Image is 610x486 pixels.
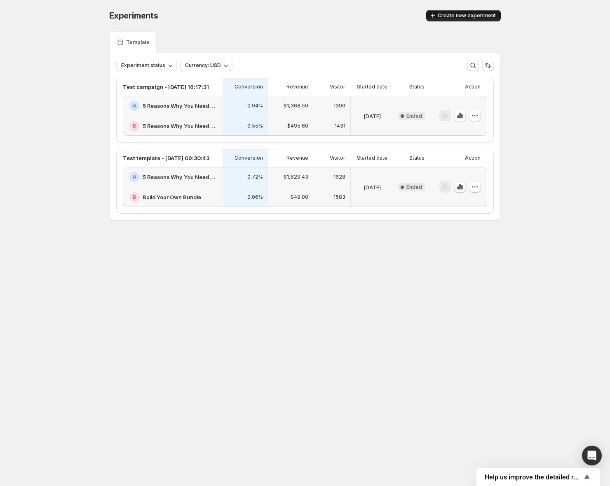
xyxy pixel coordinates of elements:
button: Sort the results [482,60,494,71]
p: Status [409,155,425,161]
span: Experiments [109,11,158,21]
p: Revenue [286,84,308,90]
p: $495.60 [287,123,308,129]
h2: 5 Reasons Why You Need Turkish Towels [143,173,218,181]
p: 0.55% [247,123,263,129]
p: 1390 [333,102,345,109]
p: 1583 [333,194,345,200]
p: $49.00 [291,194,308,200]
h2: 5 Reasons Why You Need Turkish Towels [143,102,218,110]
p: Started date [357,84,387,90]
button: Currency: USD [180,60,232,71]
p: [DATE] [364,112,381,120]
span: Help us improve the detailed report for A/B campaigns [485,473,582,481]
span: Ended [406,113,422,119]
p: Action [465,155,481,161]
button: Create new experiment [426,10,501,21]
h2: Build Your Own Bundle [143,193,201,201]
p: Test template - [DATE] 09:30:43 [123,154,209,162]
h2: B [133,194,136,200]
p: Started date [357,155,387,161]
p: Revenue [286,155,308,161]
p: Status [409,84,425,90]
h2: A [133,102,136,109]
button: Experiment status [116,60,177,71]
p: Visitor [330,84,345,90]
h2: 5 Reasons Why You Need Turkish Towels - V2 [143,122,218,130]
p: 0.06% [247,194,263,200]
p: $1,829.43 [284,174,308,180]
p: Visitor [330,155,345,161]
p: [DATE] [364,183,381,191]
span: Create new experiment [438,12,496,19]
p: $1,368.59 [284,102,308,109]
span: Currency: USD [185,62,221,69]
span: Ended [406,184,422,191]
div: Open Intercom Messenger [582,446,602,465]
p: Template [126,39,150,46]
button: Show survey - Help us improve the detailed report for A/B campaigns [485,472,592,482]
p: 0.94% [247,102,263,109]
span: Experiment status [121,62,165,69]
p: 1628 [333,174,345,180]
p: Conversion [235,155,263,161]
h2: B [133,123,136,129]
p: Conversion [235,84,263,90]
p: Action [465,84,481,90]
h2: A [133,174,136,180]
p: 0.72% [247,174,263,180]
p: Test campaign - [DATE] 16:17:31 [123,83,209,91]
p: 1431 [335,123,345,129]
